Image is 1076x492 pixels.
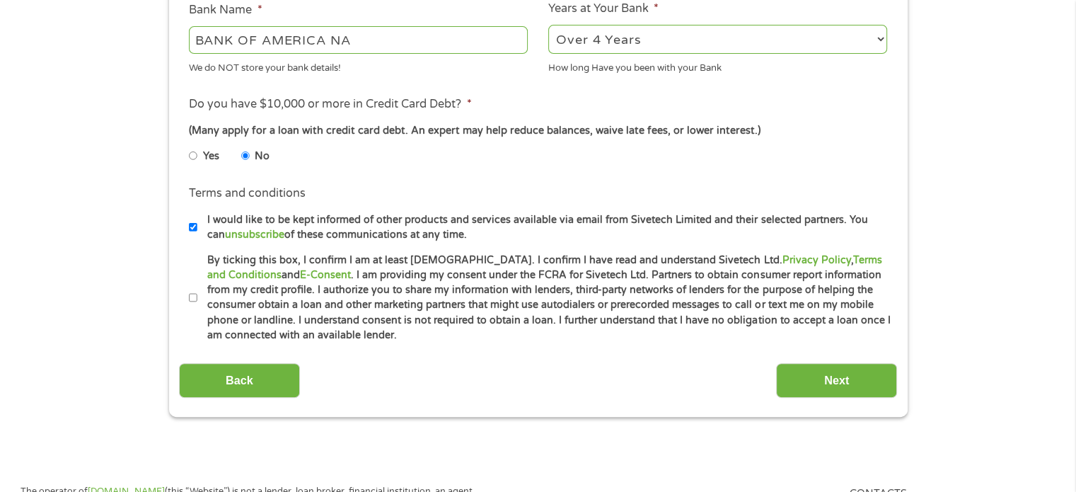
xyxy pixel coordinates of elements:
[197,253,891,343] label: By ticking this box, I confirm I am at least [DEMOGRAPHIC_DATA]. I confirm I have read and unders...
[203,149,219,164] label: Yes
[207,254,881,281] a: Terms and Conditions
[189,186,306,201] label: Terms and conditions
[782,254,850,266] a: Privacy Policy
[189,3,262,18] label: Bank Name
[189,97,471,112] label: Do you have $10,000 or more in Credit Card Debt?
[300,269,351,281] a: E-Consent
[255,149,270,164] label: No
[225,229,284,241] a: unsubscribe
[776,363,897,398] input: Next
[189,56,528,75] div: We do NOT store your bank details!
[548,56,887,75] div: How long Have you been with your Bank
[179,363,300,398] input: Back
[197,212,891,243] label: I would like to be kept informed of other products and services available via email from Sivetech...
[189,123,886,139] div: (Many apply for a loan with credit card debt. An expert may help reduce balances, waive late fees...
[548,1,659,16] label: Years at Your Bank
